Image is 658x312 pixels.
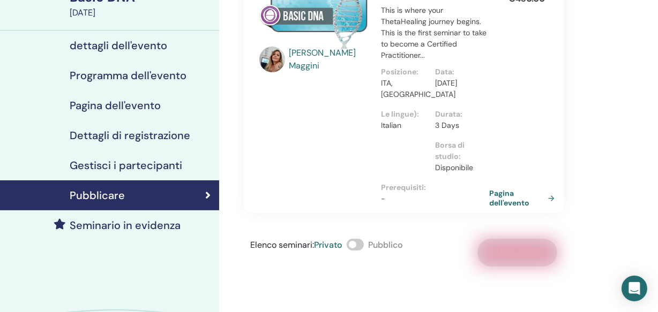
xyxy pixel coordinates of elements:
[381,193,489,204] p: -
[259,47,285,72] img: default.jpg
[622,276,647,301] div: Open Intercom Messenger
[70,129,190,142] h4: Dettagli di registrazione
[70,189,125,202] h4: Pubblicare
[435,140,483,162] p: Borsa di studio :
[381,120,429,131] p: Italian
[435,66,483,78] p: Data :
[314,239,342,250] span: Privato
[435,78,483,89] p: [DATE]
[70,39,167,52] h4: dettagli dell'evento
[70,69,186,82] h4: Programma dell'evento
[70,6,213,19] div: [DATE]
[381,66,429,78] p: Posizione :
[368,239,403,250] span: Pubblico
[289,47,370,72] a: [PERSON_NAME] Maggini
[435,120,483,131] p: 3 Days
[250,239,314,250] span: Elenco seminari :
[381,109,429,120] p: Le lingue) :
[70,219,181,232] h4: Seminario in evidenza
[381,78,429,100] p: ITA, [GEOGRAPHIC_DATA]
[435,109,483,120] p: Durata :
[489,188,559,208] a: Pagina dell'evento
[381,182,489,193] p: Prerequisiti :
[381,5,489,61] p: This is where your ThetaHealing journey begins. This is the first seminar to take to become a Cer...
[70,159,182,172] h4: Gestisci i partecipanti
[70,99,161,112] h4: Pagina dell'evento
[435,162,483,173] p: Disponibile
